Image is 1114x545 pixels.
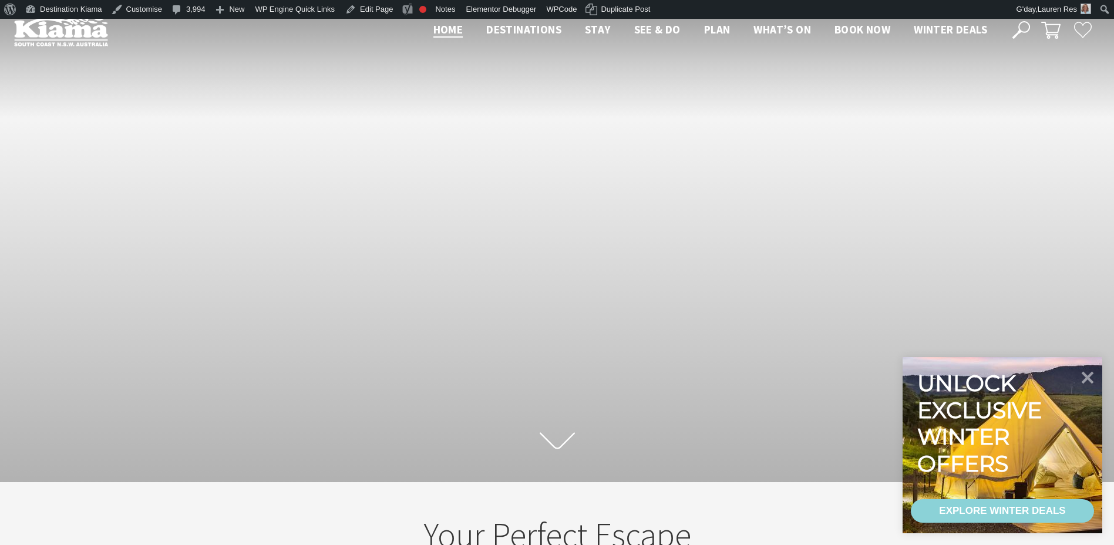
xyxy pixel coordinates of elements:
span: Home [433,22,463,36]
span: Lauren Res [1038,5,1077,14]
span: Winter Deals [914,22,987,36]
div: EXPLORE WINTER DEALS [939,499,1065,523]
span: See & Do [634,22,681,36]
nav: Main Menu [422,21,999,40]
a: EXPLORE WINTER DEALS [911,499,1094,523]
span: What’s On [753,22,811,36]
span: Destinations [486,22,561,36]
img: Kiama Logo [14,14,108,46]
div: Focus keyphrase not set [419,6,426,13]
img: Res-lauren-square-150x150.jpg [1081,4,1091,14]
span: Stay [585,22,611,36]
span: Plan [704,22,731,36]
div: Unlock exclusive winter offers [917,370,1047,477]
span: Book now [834,22,890,36]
